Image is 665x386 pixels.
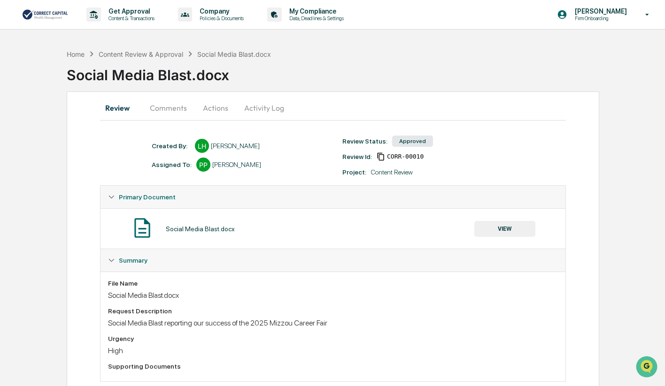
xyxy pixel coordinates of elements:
[23,8,68,21] img: logo
[237,97,292,119] button: Activity Log
[192,15,248,22] p: Policies & Documents
[342,153,372,160] div: Review Id:
[108,307,557,315] div: Request Description
[371,168,413,176] div: Content Review
[108,291,557,300] div: Social Media Blast.docx
[282,15,348,22] p: Data, Deadlines & Settings
[119,193,176,201] span: Primary Document
[142,97,194,119] button: Comments
[567,8,632,15] p: [PERSON_NAME]
[152,142,190,150] div: Created By: ‎ ‎
[387,153,424,160] span: d7781f5f-52d1-40fb-ba45-c2a89de4aa7a
[131,216,154,240] img: Document Icon
[342,137,387,145] div: Review Status:
[99,50,183,58] div: Content Review & Approval
[100,97,142,119] button: Review
[9,137,17,144] div: 🔎
[108,335,557,342] div: Urgency
[195,139,209,153] div: LH
[119,257,147,264] span: Summary
[196,158,210,172] div: PP
[342,168,366,176] div: Project:
[100,97,565,119] div: secondary tabs example
[474,221,535,237] button: VIEW
[64,114,120,131] a: 🗄️Attestations
[108,318,557,327] div: Social Media Blast reporting our success of the 2025 Mizzou Career Fair
[32,81,119,89] div: We're available if you need us!
[19,118,61,128] span: Preclearance
[282,8,348,15] p: My Compliance
[9,20,171,35] p: How can we help?
[635,355,660,380] iframe: Open customer support
[166,225,235,233] div: Social Media Blast.docx
[160,75,171,86] button: Start new chat
[93,159,114,166] span: Pylon
[101,249,565,272] div: Summary
[152,161,192,168] div: Assigned To:
[32,72,154,81] div: Start new chat
[101,272,565,381] div: Summary
[567,15,632,22] p: Firm Onboarding
[101,208,565,249] div: Primary Document
[67,50,85,58] div: Home
[194,97,237,119] button: Actions
[108,346,557,355] div: High
[101,8,159,15] p: Get Approval
[19,136,59,145] span: Data Lookup
[197,50,271,58] div: Social Media Blast.docx
[9,119,17,127] div: 🖐️
[9,72,26,89] img: 1746055101610-c473b297-6a78-478c-a979-82029cc54cd1
[6,132,63,149] a: 🔎Data Lookup
[6,114,64,131] a: 🖐️Preclearance
[211,142,260,150] div: [PERSON_NAME]
[192,8,248,15] p: Company
[66,159,114,166] a: Powered byPylon
[101,186,565,208] div: Primary Document
[392,136,433,147] div: Approved
[77,118,116,128] span: Attestations
[68,119,76,127] div: 🗄️
[67,59,665,83] div: Social Media Blast.docx
[101,15,159,22] p: Content & Transactions
[108,363,557,370] div: Supporting Documents
[212,161,261,168] div: [PERSON_NAME]
[108,280,557,287] div: File Name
